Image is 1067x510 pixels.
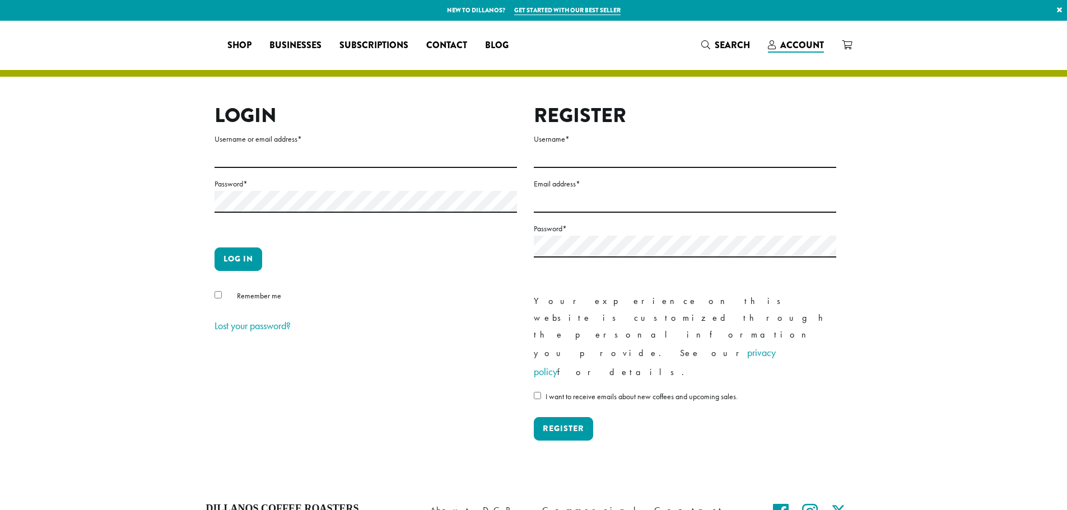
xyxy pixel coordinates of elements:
[534,293,836,381] p: Your experience on this website is customized through the personal information you provide. See o...
[269,39,322,53] span: Businesses
[215,247,262,271] button: Log in
[780,39,824,52] span: Account
[215,104,517,128] h2: Login
[534,392,541,399] input: I want to receive emails about new coffees and upcoming sales.
[215,319,291,332] a: Lost your password?
[546,391,738,401] span: I want to receive emails about new coffees and upcoming sales.
[215,177,517,191] label: Password
[237,291,281,301] span: Remember me
[227,39,251,53] span: Shop
[534,132,836,146] label: Username
[534,346,776,378] a: privacy policy
[715,39,750,52] span: Search
[692,36,759,54] a: Search
[426,39,467,53] span: Contact
[514,6,621,15] a: Get started with our best seller
[534,104,836,128] h2: Register
[534,417,593,441] button: Register
[485,39,509,53] span: Blog
[534,177,836,191] label: Email address
[215,132,517,146] label: Username or email address
[534,222,836,236] label: Password
[339,39,408,53] span: Subscriptions
[218,36,260,54] a: Shop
